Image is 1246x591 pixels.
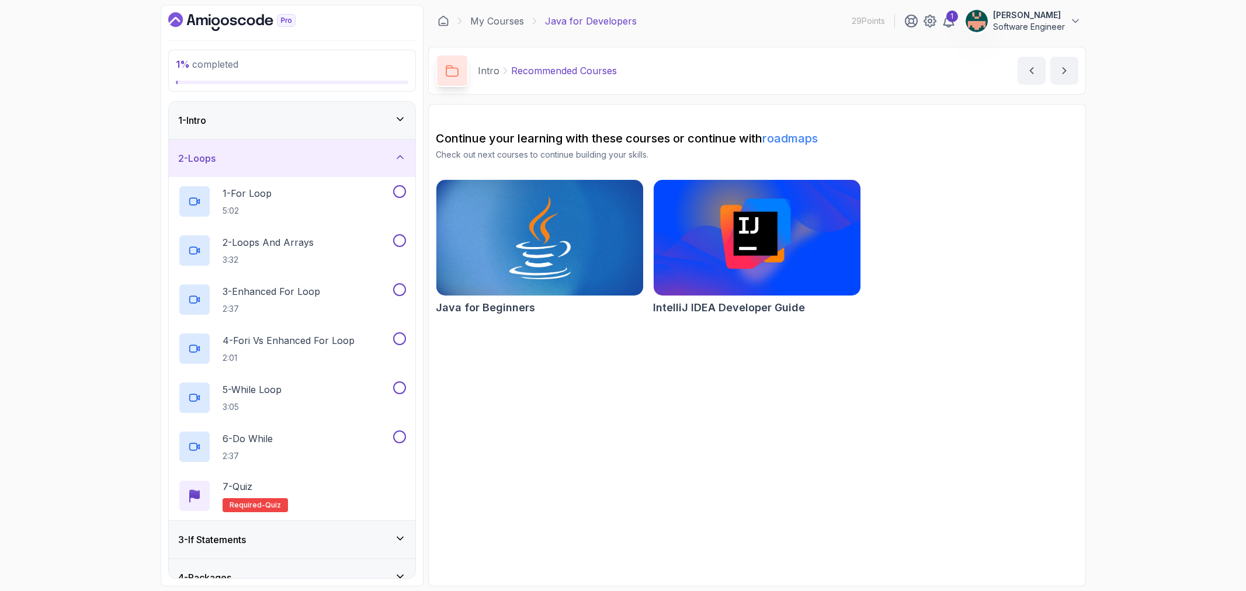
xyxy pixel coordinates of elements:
p: Java for Developers [545,14,637,28]
h2: IntelliJ IDEA Developer Guide [653,300,805,316]
p: 2:37 [223,450,273,462]
div: 1 [946,11,958,22]
img: Java for Beginners card [436,180,643,295]
p: 5 - While Loop [223,383,282,397]
button: next content [1050,57,1078,85]
p: 6 - Do While [223,432,273,446]
button: 1-For Loop5:02 [178,185,406,218]
button: 7-QuizRequired-quiz [178,479,406,512]
p: [PERSON_NAME] [993,9,1065,21]
p: 4 - Fori vs Enhanced For Loop [223,333,355,347]
a: Dashboard [438,15,449,27]
h2: Continue your learning with these courses or continue with [436,130,1078,147]
p: 3 - Enhanced For Loop [223,284,320,298]
span: completed [176,58,238,70]
a: 1 [942,14,956,28]
p: 1 - For Loop [223,186,272,200]
a: Java for Beginners cardJava for Beginners [436,179,644,316]
button: previous content [1018,57,1046,85]
h2: Java for Beginners [436,300,535,316]
img: IntelliJ IDEA Developer Guide card [654,180,860,295]
button: 1-Intro [169,102,415,139]
p: 3:32 [223,254,314,266]
h3: 4 - Packages [178,571,231,585]
button: 6-Do While2:37 [178,430,406,463]
button: 2-Loops And Arrays3:32 [178,234,406,267]
a: Dashboard [168,12,322,31]
h3: 2 - Loops [178,151,216,165]
p: Intro [478,64,499,78]
button: user profile image[PERSON_NAME]Software Engineer [965,9,1081,33]
p: 7 - Quiz [223,479,252,493]
span: Required- [230,500,265,510]
a: My Courses [470,14,524,28]
button: 5-While Loop3:05 [178,381,406,414]
h3: 3 - If Statements [178,533,246,547]
span: 1 % [176,58,190,70]
p: Recommended Courses [511,64,617,78]
button: 3-Enhanced For Loop2:37 [178,283,406,316]
a: roadmaps [762,131,818,145]
p: Check out next courses to continue building your skills. [436,149,1078,161]
p: 2:37 [223,303,320,315]
img: user profile image [966,10,988,32]
button: 3-If Statements [169,521,415,558]
button: 2-Loops [169,140,415,177]
p: 2 - Loops And Arrays [223,235,314,249]
h3: 1 - Intro [178,113,206,127]
p: 29 Points [852,15,885,27]
p: 5:02 [223,205,272,217]
a: IntelliJ IDEA Developer Guide cardIntelliJ IDEA Developer Guide [653,179,861,316]
button: 4-Fori vs Enhanced For Loop2:01 [178,332,406,365]
span: quiz [265,500,281,510]
p: 3:05 [223,401,282,413]
p: 2:01 [223,352,355,364]
p: Software Engineer [993,21,1065,33]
